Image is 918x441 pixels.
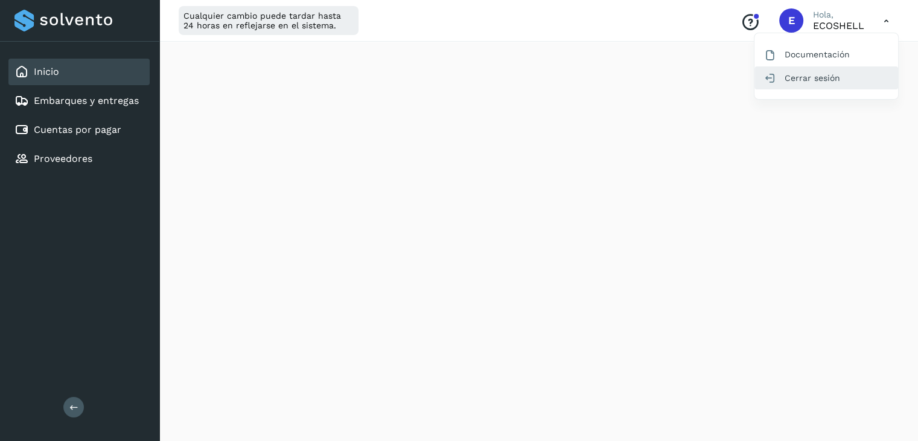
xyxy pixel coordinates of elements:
[8,88,150,114] div: Embarques y entregas
[8,146,150,172] div: Proveedores
[34,153,92,164] a: Proveedores
[754,43,898,66] div: Documentación
[8,117,150,143] div: Cuentas por pagar
[34,66,59,77] a: Inicio
[34,95,139,106] a: Embarques y entregas
[34,124,121,135] a: Cuentas por pagar
[8,59,150,85] div: Inicio
[754,66,898,89] div: Cerrar sesión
